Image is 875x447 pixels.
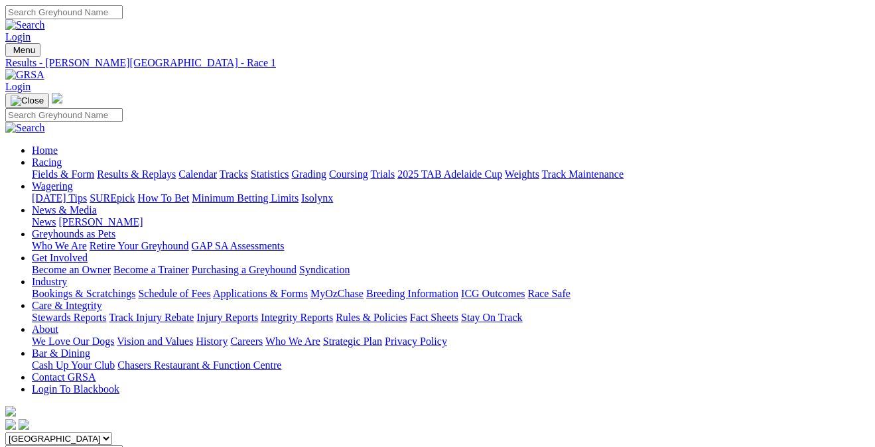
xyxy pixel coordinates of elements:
a: 2025 TAB Adelaide Cup [397,168,502,180]
button: Toggle navigation [5,94,49,108]
a: MyOzChase [310,288,364,299]
a: GAP SA Assessments [192,240,285,251]
a: [DATE] Tips [32,192,87,204]
a: News [32,216,56,227]
div: Industry [32,288,870,300]
a: Fact Sheets [410,312,458,323]
a: Home [32,145,58,156]
a: Login [5,81,31,92]
a: SUREpick [90,192,135,204]
a: Bar & Dining [32,348,90,359]
img: twitter.svg [19,419,29,430]
a: ICG Outcomes [461,288,525,299]
a: Login To Blackbook [32,383,119,395]
a: News & Media [32,204,97,216]
div: About [32,336,870,348]
a: Statistics [251,168,289,180]
a: Tracks [220,168,248,180]
a: Integrity Reports [261,312,333,323]
img: logo-grsa-white.png [52,93,62,103]
a: Fields & Form [32,168,94,180]
a: Become an Owner [32,264,111,275]
a: Purchasing a Greyhound [192,264,297,275]
a: Chasers Restaurant & Function Centre [117,359,281,371]
a: Greyhounds as Pets [32,228,115,239]
a: Trials [370,168,395,180]
div: Racing [32,168,870,180]
a: Retire Your Greyhound [90,240,189,251]
div: Greyhounds as Pets [32,240,870,252]
img: Close [11,96,44,106]
a: Wagering [32,180,73,192]
a: Track Maintenance [542,168,624,180]
img: logo-grsa-white.png [5,406,16,416]
a: About [32,324,58,335]
a: We Love Our Dogs [32,336,114,347]
span: Menu [13,45,35,55]
a: Privacy Policy [385,336,447,347]
a: Race Safe [527,288,570,299]
a: Breeding Information [366,288,458,299]
div: News & Media [32,216,870,228]
a: Cash Up Your Club [32,359,115,371]
a: Login [5,31,31,42]
a: Racing [32,157,62,168]
input: Search [5,108,123,122]
img: Search [5,19,45,31]
a: Get Involved [32,252,88,263]
img: Search [5,122,45,134]
a: Track Injury Rebate [109,312,194,323]
div: Bar & Dining [32,359,870,371]
img: GRSA [5,69,44,81]
div: Care & Integrity [32,312,870,324]
img: facebook.svg [5,419,16,430]
a: Injury Reports [196,312,258,323]
button: Toggle navigation [5,43,40,57]
a: Calendar [178,168,217,180]
div: Wagering [32,192,870,204]
input: Search [5,5,123,19]
a: Who We Are [265,336,320,347]
a: Grading [292,168,326,180]
a: Minimum Betting Limits [192,192,299,204]
a: Bookings & Scratchings [32,288,135,299]
a: Careers [230,336,263,347]
a: How To Bet [138,192,190,204]
a: Results & Replays [97,168,176,180]
a: Isolynx [301,192,333,204]
div: Get Involved [32,264,870,276]
a: Results - [PERSON_NAME][GEOGRAPHIC_DATA] - Race 1 [5,57,870,69]
a: Syndication [299,264,350,275]
a: Contact GRSA [32,371,96,383]
a: Strategic Plan [323,336,382,347]
a: History [196,336,228,347]
a: Rules & Policies [336,312,407,323]
a: Who We Are [32,240,87,251]
a: Stewards Reports [32,312,106,323]
a: Care & Integrity [32,300,102,311]
a: Become a Trainer [113,264,189,275]
a: Coursing [329,168,368,180]
a: Stay On Track [461,312,522,323]
a: Applications & Forms [213,288,308,299]
a: Industry [32,276,67,287]
a: Schedule of Fees [138,288,210,299]
a: Weights [505,168,539,180]
a: Vision and Values [117,336,193,347]
a: [PERSON_NAME] [58,216,143,227]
